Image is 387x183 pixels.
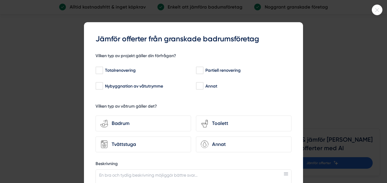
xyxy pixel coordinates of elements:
input: Partiell renovering [196,67,203,74]
h5: Vilken typ av våtrum gäller det? [96,103,157,111]
label: Beskrivning [96,161,291,168]
h3: Jämför offerter från granskade badrumsföretag [96,34,291,44]
input: Nybyggnation av våtutrymme [96,83,103,89]
input: Annat [196,83,203,89]
h5: Vilken typ av projekt gäller din förfrågan? [96,53,176,60]
input: Totalrenovering [96,67,103,74]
